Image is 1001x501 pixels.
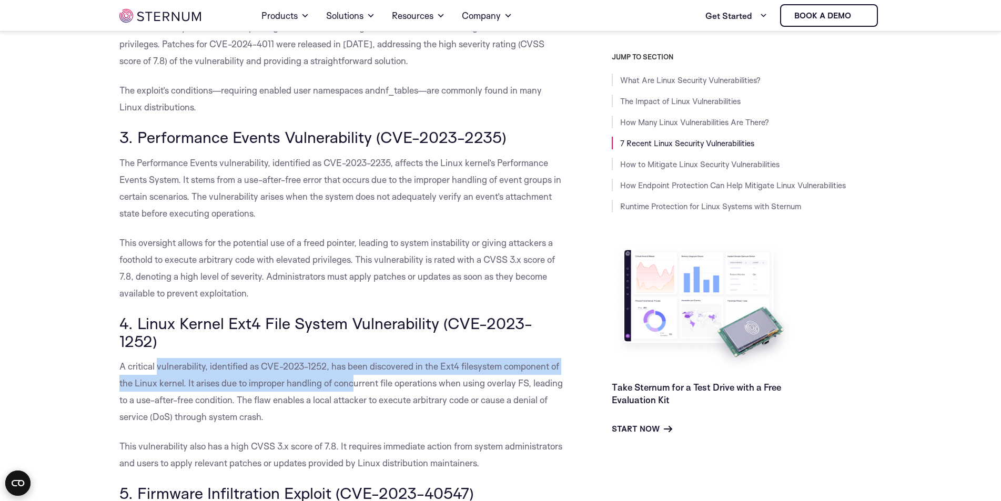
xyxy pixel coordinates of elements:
[620,75,761,85] a: What Are Linux Security Vulnerabilities?
[620,96,741,106] a: The Impact of Linux Vulnerabilities
[462,1,512,30] a: Company
[119,313,532,351] span: 4. Linux Kernel Ext4 File System Vulnerability (CVE-2023-1252)
[612,242,796,373] img: Take Sternum for a Test Drive with a Free Evaluation Kit
[5,471,31,496] button: Open CMP widget
[119,22,545,66] span: The vulnerability allows for local privilege escalation, enabling users with basic access to gain...
[392,1,445,30] a: Resources
[119,127,507,147] span: 3. Performance Events Vulnerability (CVE-2023-2235)
[119,237,555,299] span: This oversight allows for the potential use of a freed pointer, leading to system instability or ...
[855,12,864,20] img: sternum iot
[620,159,780,169] a: How to Mitigate Linux Security Vulnerabilities
[612,423,672,435] a: Start Now
[612,53,882,61] h3: JUMP TO SECTION
[705,5,767,26] a: Get Started
[119,441,562,468] span: This vulnerability also has a high CVSS 3.x score of 7.8. It requires immediate action from syste...
[780,4,878,27] a: Book a demo
[620,117,769,127] a: How Many Linux Vulnerabilities Are There?
[620,138,754,148] a: 7 Recent Linux Security Vulnerabilities
[119,361,563,422] span: A critical vulnerability, identified as CVE-2023-1252, has been discovered in the Ext4 filesystem...
[119,9,201,23] img: sternum iot
[620,201,801,211] a: Runtime Protection for Linux Systems with Sternum
[620,180,846,190] a: How Endpoint Protection Can Help Mitigate Linux Vulnerabilities
[380,85,418,96] span: nf_tables
[119,157,561,219] span: The Performance Events vulnerability, identified as CVE-2023-2235, affects the Linux kernel’s Per...
[119,85,380,96] span: The exploit’s conditions—requiring enabled user namespaces and
[261,1,309,30] a: Products
[612,382,781,405] a: Take Sternum for a Test Drive with a Free Evaluation Kit
[326,1,375,30] a: Solutions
